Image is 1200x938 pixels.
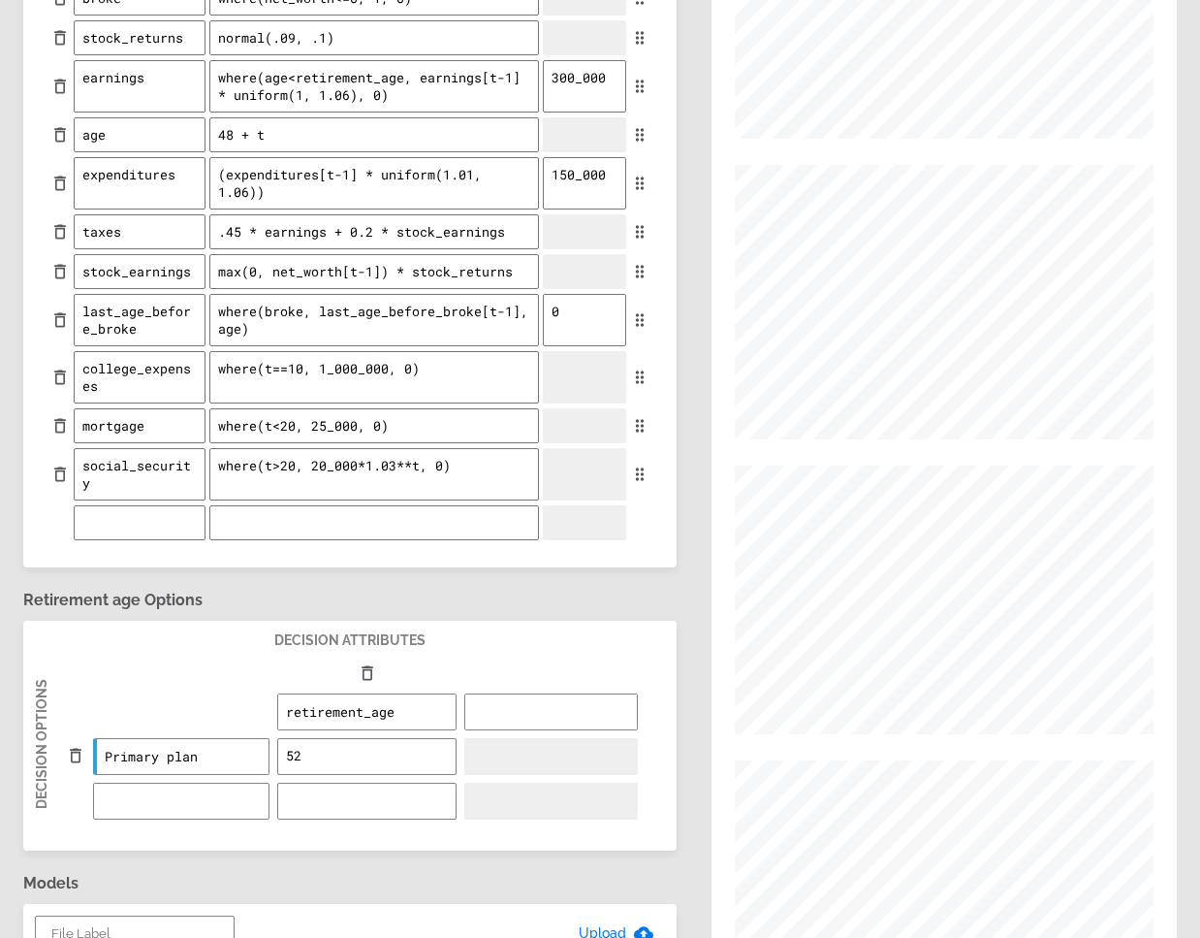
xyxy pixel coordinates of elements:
textarea: college_expenses [74,351,205,404]
textarea: max(0, net_worth[t-1]) * stock_returns [209,254,538,289]
textarea: 52 [278,747,456,764]
span: decision Options [34,679,49,809]
textarea: where(t>20, 20_000*1.03**t, 0) [209,448,538,501]
h3: Retirement age Options [23,591,677,609]
textarea: 150_000 [543,157,626,210]
textarea: 0 [543,294,626,346]
textarea: where(t<20, 25_000, 0) [209,408,538,443]
textarea: taxes [74,214,205,249]
textarea: .45 * earnings + 0.2 * stock_earnings [209,214,538,249]
textarea: social_security [74,448,205,501]
textarea: (expenditures[t-1] * uniform(1.01, 1.06)) [209,157,538,210]
textarea: stock_returns [74,20,205,55]
textarea: last_age_before_broke [74,294,205,346]
textarea: where(t==10, 1_000_000, 0) [209,351,538,404]
textarea: where(broke, last_age_before_broke[t-1], age) [209,294,538,346]
textarea: mortgage [74,408,205,443]
h3: Models [23,874,677,892]
textarea: expenditures [74,157,205,210]
textarea: normal(.09, .1) [209,20,538,55]
textarea: stock_earnings [74,254,205,289]
textarea: 48 + t [209,117,538,152]
textarea: where(age<retirement_age, earnings[t-1] * uniform(1, 1.06), 0) [209,60,538,113]
span: decision attributes [274,632,426,648]
textarea: age [74,117,205,152]
textarea: earnings [74,60,205,113]
textarea: 300_000 [543,60,626,113]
